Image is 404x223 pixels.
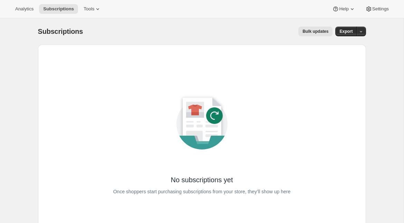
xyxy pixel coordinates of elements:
[11,4,38,14] button: Analytics
[335,27,357,36] button: Export
[339,29,353,34] span: Export
[15,6,33,12] span: Analytics
[328,4,359,14] button: Help
[113,187,291,196] p: Once shoppers start purchasing subscriptions from your store, they’ll show up here
[372,6,389,12] span: Settings
[339,6,348,12] span: Help
[38,28,83,35] span: Subscriptions
[79,4,105,14] button: Tools
[39,4,78,14] button: Subscriptions
[84,6,94,12] span: Tools
[298,27,333,36] button: Bulk updates
[43,6,74,12] span: Subscriptions
[302,29,328,34] span: Bulk updates
[171,175,233,185] p: No subscriptions yet
[361,4,393,14] button: Settings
